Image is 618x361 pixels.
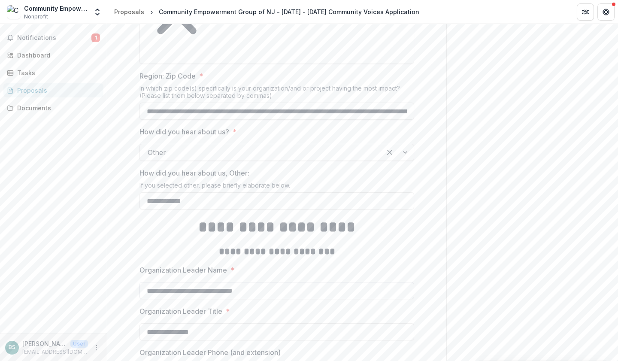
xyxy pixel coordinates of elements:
[91,33,100,42] span: 1
[3,31,103,45] button: Notifications1
[139,168,249,178] p: How did you hear about us, Other:
[17,103,97,112] div: Documents
[7,5,21,19] img: Community Empowerment Group of NJ
[17,34,91,42] span: Notifications
[159,7,419,16] div: Community Empowerment Group of NJ - [DATE] - [DATE] Community Voices Application
[111,6,148,18] a: Proposals
[139,347,281,358] p: Organization Leader Phone (and extension)
[139,127,229,137] p: How did you hear about us?
[3,101,103,115] a: Documents
[17,68,97,77] div: Tasks
[111,6,423,18] nav: breadcrumb
[91,3,103,21] button: Open entity switcher
[139,306,222,316] p: Organization Leader Title
[17,86,97,95] div: Proposals
[24,13,48,21] span: Nonprofit
[383,146,397,159] div: Clear selected options
[114,7,144,16] div: Proposals
[3,83,103,97] a: Proposals
[91,343,102,353] button: More
[24,4,88,13] div: Community Empowerment Group of [GEOGRAPHIC_DATA]
[139,265,227,275] p: Organization Leader Name
[577,3,594,21] button: Partners
[22,348,88,356] p: [EMAIL_ADDRESS][DOMAIN_NAME]
[139,71,196,81] p: Region: Zip Code
[139,182,414,192] div: If you selected other, please briefly elaborate below.
[9,345,15,350] div: Byheijja Sabree
[3,48,103,62] a: Dashboard
[22,339,67,348] p: [PERSON_NAME]
[70,340,88,348] p: User
[597,3,615,21] button: Get Help
[139,85,414,103] div: In which zip code(s) specifically is your organization/and or project having the most impact? (Pl...
[3,66,103,80] a: Tasks
[17,51,97,60] div: Dashboard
